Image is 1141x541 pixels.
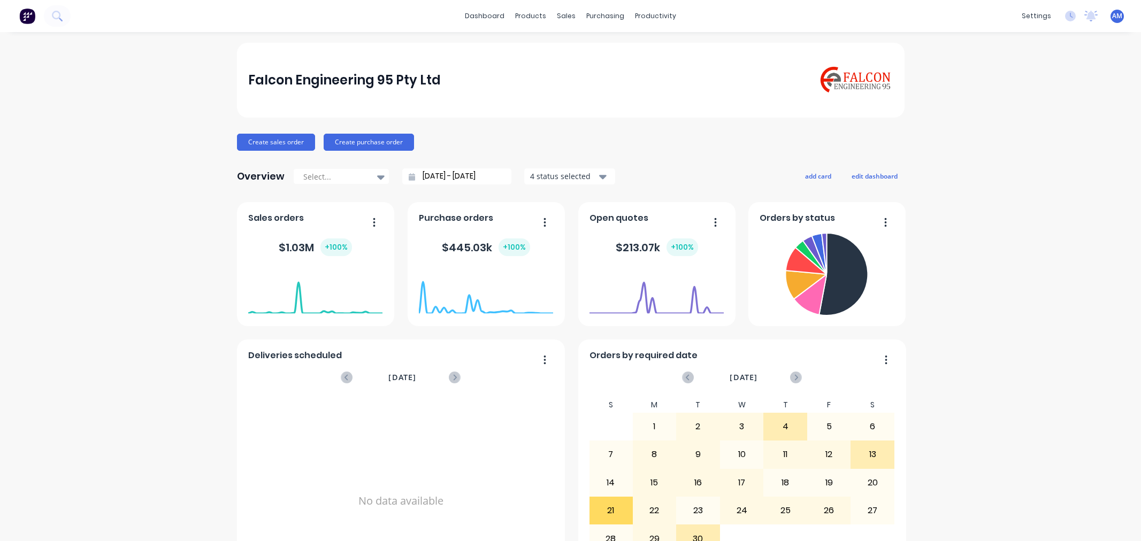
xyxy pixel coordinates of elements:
[730,372,757,383] span: [DATE]
[677,469,719,496] div: 16
[667,238,698,256] div: + 100 %
[524,168,615,184] button: 4 status selected
[851,397,894,413] div: S
[808,441,851,468] div: 12
[808,413,851,440] div: 5
[633,413,676,440] div: 1
[630,8,681,24] div: productivity
[460,8,510,24] a: dashboard
[324,134,414,151] button: Create purchase order
[808,497,851,524] div: 26
[633,469,676,496] div: 15
[589,497,632,524] div: 21
[764,441,807,468] div: 11
[589,441,632,468] div: 7
[851,497,894,524] div: 27
[851,441,894,468] div: 13
[589,469,632,496] div: 14
[633,441,676,468] div: 8
[530,171,598,182] div: 4 status selected
[798,169,838,183] button: add card
[851,413,894,440] div: 6
[818,65,893,95] img: Falcon Engineering 95 Pty Ltd
[633,397,677,413] div: M
[581,8,630,24] div: purchasing
[19,8,35,24] img: Factory
[237,166,285,187] div: Overview
[552,8,581,24] div: sales
[764,413,807,440] div: 4
[807,397,851,413] div: F
[677,441,719,468] div: 9
[1112,11,1122,21] span: AM
[763,397,807,413] div: T
[248,212,304,225] span: Sales orders
[721,441,763,468] div: 10
[808,469,851,496] div: 19
[388,372,416,383] span: [DATE]
[248,69,441,91] div: Falcon Engineering 95 Pty Ltd
[633,497,676,524] div: 22
[499,238,530,256] div: + 100 %
[764,469,807,496] div: 18
[720,397,764,413] div: W
[320,238,352,256] div: + 100 %
[845,169,905,183] button: edit dashboard
[1016,8,1056,24] div: settings
[676,397,720,413] div: T
[237,134,315,151] button: Create sales order
[721,469,763,496] div: 17
[760,212,835,225] span: Orders by status
[589,212,648,225] span: Open quotes
[677,497,719,524] div: 23
[764,497,807,524] div: 25
[677,413,719,440] div: 2
[851,469,894,496] div: 20
[419,212,493,225] span: Purchase orders
[510,8,552,24] div: products
[616,238,698,256] div: $ 213.07k
[442,238,530,256] div: $ 445.03k
[721,497,763,524] div: 24
[589,397,633,413] div: S
[279,238,352,256] div: $ 1.03M
[721,413,763,440] div: 3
